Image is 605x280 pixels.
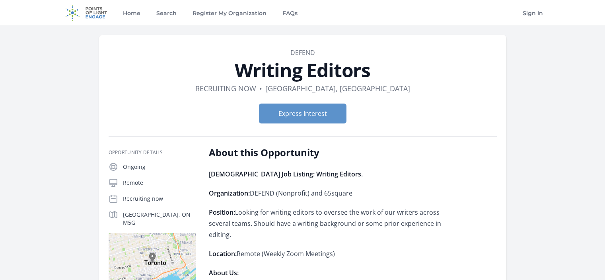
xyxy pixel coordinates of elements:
strong: About Us: [209,268,239,277]
strong: Organization: [209,189,250,198]
p: Looking for writing editors to oversee the work of our writers across several teams. Should have ... [209,207,442,240]
div: • [259,83,262,94]
button: Express Interest [259,104,346,123]
strong: [DEMOGRAPHIC_DATA] Job Listing: Writing Editors. [209,170,363,178]
p: Remote (Weekly Zoom Meetings) [209,248,442,259]
p: Recruiting now [123,195,196,203]
h2: About this Opportunity [209,146,442,159]
a: DEFEND [290,48,315,57]
h3: Opportunity Details [109,149,196,156]
strong: Location: [209,249,237,258]
p: DEFEND (Nonprofit) and 65square [209,188,442,199]
h1: Writing Editors [109,61,497,80]
p: Remote [123,179,196,187]
dd: Recruiting now [195,83,256,94]
dd: [GEOGRAPHIC_DATA], [GEOGRAPHIC_DATA] [265,83,410,94]
strong: Position: [209,208,235,217]
p: [GEOGRAPHIC_DATA], ON M5G [123,211,196,227]
p: Ongoing [123,163,196,171]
